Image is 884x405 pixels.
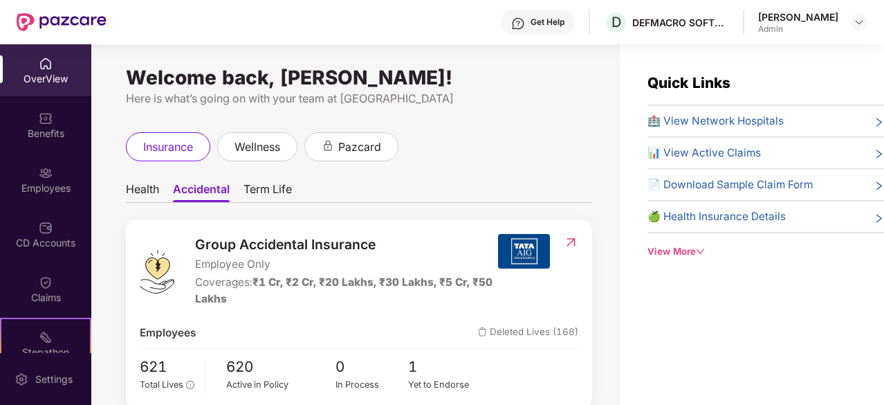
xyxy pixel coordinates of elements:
div: Yet to Endorse [408,378,481,392]
div: Active in Policy [226,378,335,392]
img: insurerIcon [498,234,550,269]
span: info-circle [186,381,194,388]
span: insurance [143,138,193,156]
img: svg+xml;base64,PHN2ZyBpZD0iRW1wbG95ZWVzIiB4bWxucz0iaHR0cDovL3d3dy53My5vcmcvMjAwMC9zdmciIHdpZHRoPS... [39,166,53,180]
span: Employee Only [195,256,498,273]
span: ₹1 Cr, ₹2 Cr, ₹20 Lakhs, ₹30 Lakhs, ₹5 Cr, ₹50 Lakhs [195,276,492,305]
div: Settings [31,372,77,386]
img: svg+xml;base64,PHN2ZyBpZD0iSGVscC0zMngzMiIgeG1sbnM9Imh0dHA6Ly93d3cudzMub3JnLzIwMDAvc3ZnIiB3aWR0aD... [511,17,525,30]
div: [PERSON_NAME] [758,10,838,24]
img: logo [140,250,174,294]
span: Quick Links [647,74,730,91]
div: animation [322,140,334,152]
span: Term Life [243,182,292,202]
span: D [611,14,621,30]
span: 📄 Download Sample Claim Form [647,177,813,193]
img: svg+xml;base64,PHN2ZyBpZD0iQ0RfQWNjb3VudHMiIGRhdGEtbmFtZT0iQ0QgQWNjb3VudHMiIHhtbG5zPSJodHRwOi8vd3... [39,221,53,235]
div: Coverages: [195,274,498,307]
span: 0 [335,356,409,379]
div: DEFMACRO SOFTWARE PRIVATE LIMITED [632,16,729,29]
span: Deleted Lives (168) [478,325,578,341]
img: svg+xml;base64,PHN2ZyBpZD0iU2V0dGluZy0yMHgyMCIgeG1sbnM9Imh0dHA6Ly93d3cudzMub3JnLzIwMDAvc3ZnIiB3aW... [15,372,28,386]
div: View More [647,244,884,259]
span: 🏥 View Network Hospitals [647,113,784,129]
span: Employees [140,325,196,341]
span: wellness [234,138,280,156]
span: pazcard [338,138,381,156]
span: right [874,147,884,161]
div: Welcome back, [PERSON_NAME]! [126,72,592,83]
span: 620 [226,356,335,379]
span: 621 [140,356,194,379]
span: Group Accidental Insurance [195,234,498,255]
img: svg+xml;base64,PHN2ZyBpZD0iQmVuZWZpdHMiIHhtbG5zPSJodHRwOi8vd3d3LnczLm9yZy8yMDAwL3N2ZyIgd2lkdGg9Ij... [39,111,53,125]
img: deleteIcon [478,327,487,336]
span: 🍏 Health Insurance Details [647,208,786,225]
div: Admin [758,24,838,35]
span: right [874,116,884,129]
div: Here is what’s going on with your team at [GEOGRAPHIC_DATA] [126,90,592,107]
span: Health [126,182,159,202]
span: Total Lives [140,379,183,390]
span: 📊 View Active Claims [647,145,761,161]
span: Accidental [173,182,230,202]
img: svg+xml;base64,PHN2ZyBpZD0iSG9tZSIgeG1sbnM9Imh0dHA6Ly93d3cudzMub3JnLzIwMDAvc3ZnIiB3aWR0aD0iMjAiIG... [39,57,53,71]
img: svg+xml;base64,PHN2ZyB4bWxucz0iaHR0cDovL3d3dy53My5vcmcvMjAwMC9zdmciIHdpZHRoPSIyMSIgaGVpZ2h0PSIyMC... [39,330,53,344]
div: Get Help [531,17,564,28]
img: svg+xml;base64,PHN2ZyBpZD0iQ2xhaW0iIHhtbG5zPSJodHRwOi8vd3d3LnczLm9yZy8yMDAwL3N2ZyIgd2lkdGg9IjIwIi... [39,276,53,289]
div: In Process [335,378,409,392]
img: RedirectIcon [564,235,578,249]
span: 1 [408,356,481,379]
div: Stepathon [1,345,90,359]
img: New Pazcare Logo [17,13,107,31]
span: down [696,247,705,256]
span: right [874,211,884,225]
span: right [874,179,884,193]
img: svg+xml;base64,PHN2ZyBpZD0iRHJvcGRvd24tMzJ4MzIiIHhtbG5zPSJodHRwOi8vd3d3LnczLm9yZy8yMDAwL3N2ZyIgd2... [854,17,865,28]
